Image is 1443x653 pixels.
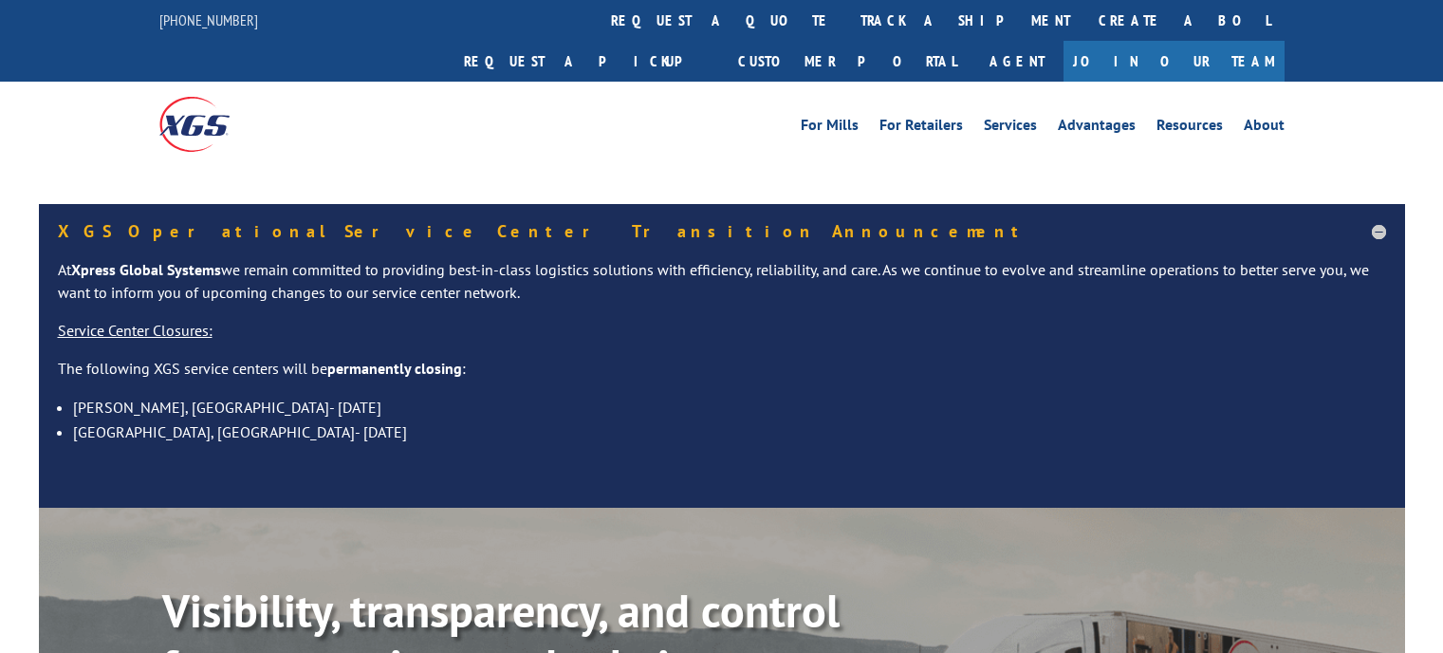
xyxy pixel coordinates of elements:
h5: XGS Operational Service Center Transition Announcement [58,223,1386,240]
strong: permanently closing [327,359,462,378]
a: Services [984,118,1037,139]
u: Service Center Closures: [58,321,213,340]
li: [PERSON_NAME], [GEOGRAPHIC_DATA]- [DATE] [73,395,1386,420]
p: At we remain committed to providing best-in-class logistics solutions with efficiency, reliabilit... [58,259,1386,320]
strong: Xpress Global Systems [71,260,221,279]
p: The following XGS service centers will be : [58,358,1386,396]
a: Agent [971,41,1064,82]
a: [PHONE_NUMBER] [159,10,258,29]
a: Resources [1156,118,1223,139]
a: For Mills [801,118,859,139]
a: About [1244,118,1285,139]
a: For Retailers [879,118,963,139]
a: Request a pickup [450,41,724,82]
a: Advantages [1058,118,1136,139]
li: [GEOGRAPHIC_DATA], [GEOGRAPHIC_DATA]- [DATE] [73,420,1386,444]
a: Customer Portal [724,41,971,82]
a: Join Our Team [1064,41,1285,82]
